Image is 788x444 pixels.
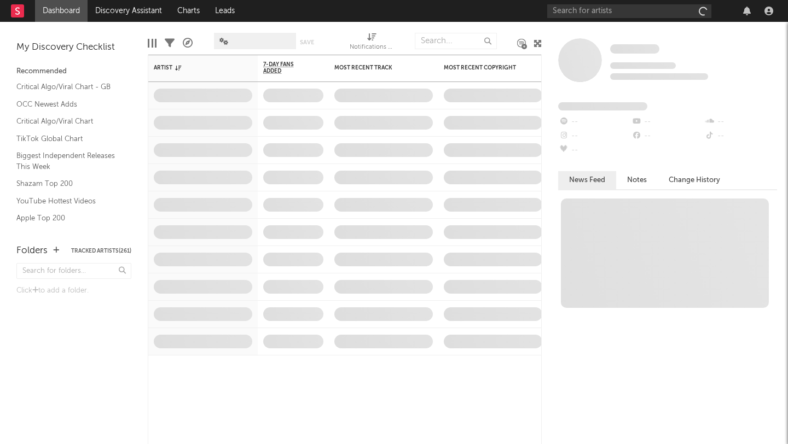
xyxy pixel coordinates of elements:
[704,115,777,129] div: --
[334,65,416,71] div: Most Recent Track
[558,102,647,110] span: Fans Added by Platform
[350,41,393,54] div: Notifications (Artist)
[444,65,526,71] div: Most Recent Copyright
[704,129,777,143] div: --
[558,171,616,189] button: News Feed
[165,27,175,59] div: Filters
[350,27,393,59] div: Notifications (Artist)
[610,44,659,54] span: Some Artist
[658,171,731,189] button: Change History
[616,171,658,189] button: Notes
[16,41,131,54] div: My Discovery Checklist
[16,212,120,224] a: Apple Top 200
[16,195,120,207] a: YouTube Hottest Videos
[16,115,120,127] a: Critical Algo/Viral Chart
[263,61,307,74] span: 7-Day Fans Added
[558,129,631,143] div: --
[610,73,708,80] span: 0 fans last week
[16,98,120,110] a: OCC Newest Adds
[16,150,120,172] a: Biggest Independent Releases This Week
[558,115,631,129] div: --
[631,115,704,129] div: --
[16,244,48,258] div: Folders
[300,39,314,45] button: Save
[610,44,659,55] a: Some Artist
[16,178,120,190] a: Shazam Top 200
[631,129,704,143] div: --
[16,263,131,279] input: Search for folders...
[610,62,676,69] span: Tracking Since: [DATE]
[154,65,236,71] div: Artist
[16,133,120,145] a: TikTok Global Chart
[558,143,631,157] div: --
[16,81,120,93] a: Critical Algo/Viral Chart - GB
[183,27,193,59] div: A&R Pipeline
[71,248,131,254] button: Tracked Artists(261)
[415,33,497,49] input: Search...
[16,65,131,78] div: Recommended
[16,284,131,297] div: Click to add a folder.
[547,4,711,18] input: Search for artists
[148,27,157,59] div: Edit Columns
